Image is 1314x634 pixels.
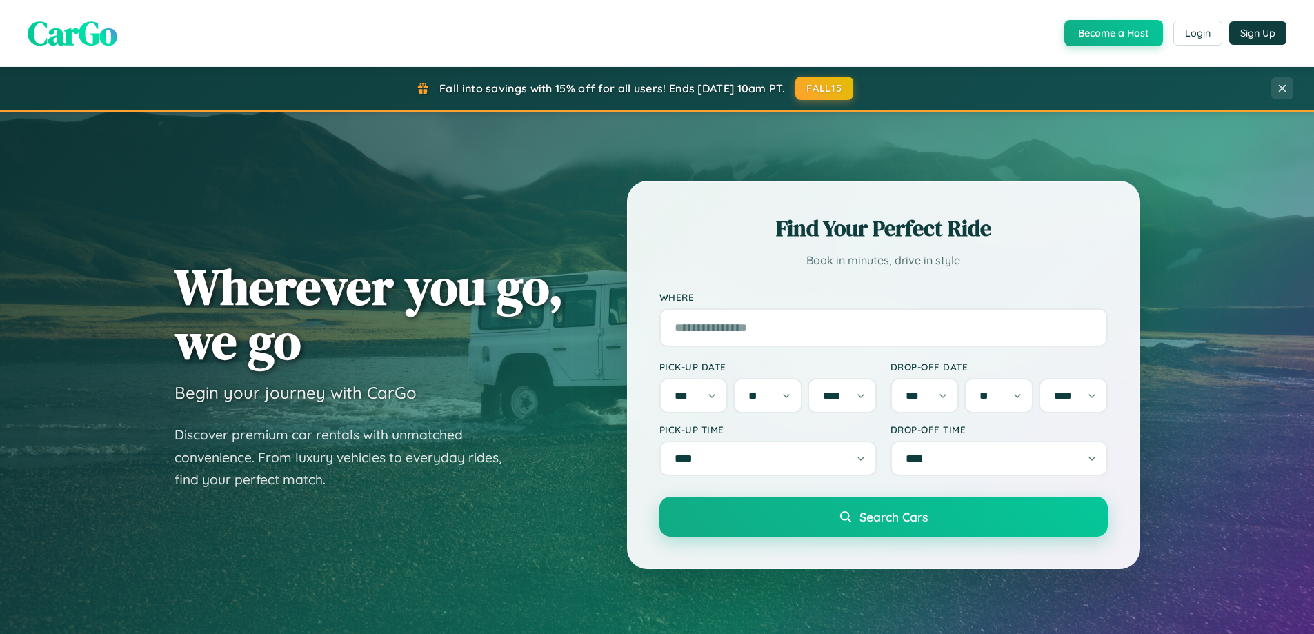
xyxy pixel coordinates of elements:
button: Search Cars [659,497,1108,537]
h3: Begin your journey with CarGo [175,382,417,403]
label: Pick-up Time [659,424,877,435]
label: Pick-up Date [659,361,877,373]
button: FALL15 [795,77,853,100]
label: Where [659,291,1108,303]
span: CarGo [28,10,117,56]
p: Book in minutes, drive in style [659,250,1108,270]
p: Discover premium car rentals with unmatched convenience. From luxury vehicles to everyday rides, ... [175,424,519,491]
label: Drop-off Time [890,424,1108,435]
label: Drop-off Date [890,361,1108,373]
span: Fall into savings with 15% off for all users! Ends [DATE] 10am PT. [439,81,785,95]
span: Search Cars [859,509,928,524]
h1: Wherever you go, we go [175,259,564,368]
h2: Find Your Perfect Ride [659,213,1108,244]
button: Sign Up [1229,21,1286,45]
button: Become a Host [1064,20,1163,46]
button: Login [1173,21,1222,46]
